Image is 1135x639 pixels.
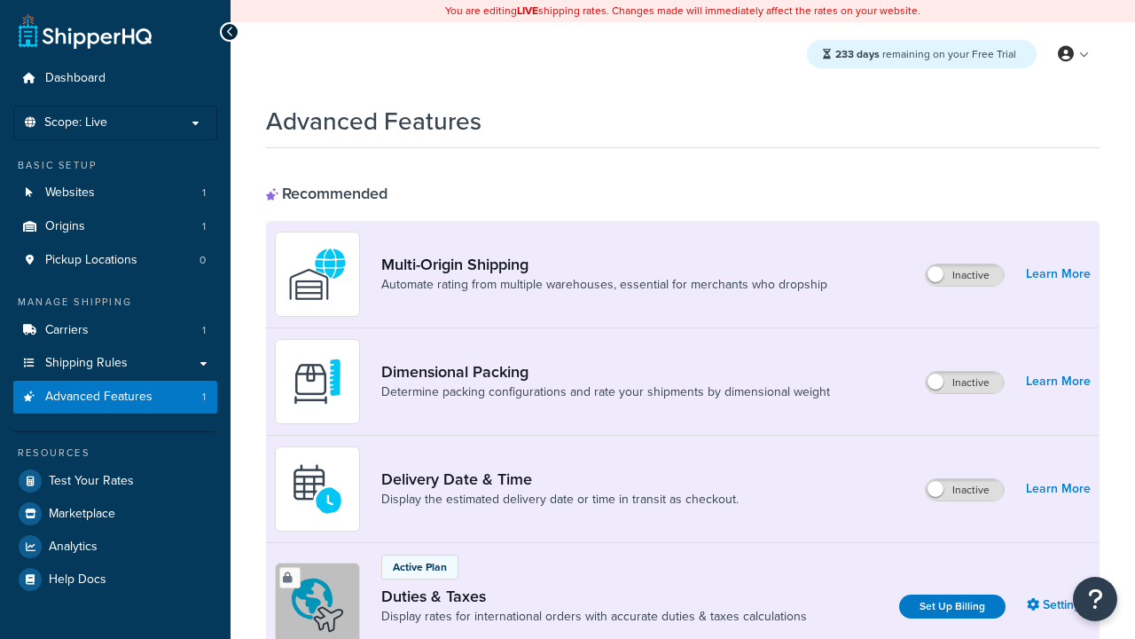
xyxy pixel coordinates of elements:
[926,264,1004,286] label: Inactive
[45,356,128,371] span: Shipping Rules
[381,587,807,606] a: Duties & Taxes
[381,362,830,382] a: Dimensional Packing
[13,244,217,277] li: Pickup Locations
[49,540,98,555] span: Analytics
[926,479,1004,501] label: Inactive
[13,62,217,95] a: Dashboard
[13,381,217,414] li: Advanced Features
[13,177,217,209] li: Websites
[381,608,807,626] a: Display rates for international orders with accurate duties & taxes calculations
[44,115,107,130] span: Scope: Live
[13,347,217,380] a: Shipping Rules
[13,314,217,347] li: Carriers
[266,104,481,138] h1: Advanced Features
[13,177,217,209] a: Websites1
[381,383,830,401] a: Determine packing configurations and rate your shipments by dimensional weight
[45,71,106,86] span: Dashboard
[13,158,217,173] div: Basic Setup
[517,3,538,19] b: LIVE
[200,253,206,268] span: 0
[202,219,206,234] span: 1
[1026,369,1091,394] a: Learn More
[13,531,217,563] a: Analytics
[835,46,1016,62] span: remaining on your Free Trial
[45,219,85,234] span: Origins
[13,210,217,243] a: Origins1
[202,390,206,405] span: 1
[202,323,206,338] span: 1
[13,465,217,497] a: Test Your Rates
[266,184,387,203] div: Recommended
[286,243,348,305] img: WatD5o0RtDAAAAAElFTkSuQmCC
[49,572,106,588] span: Help Docs
[13,381,217,414] a: Advanced Features1
[1026,262,1091,287] a: Learn More
[835,46,880,62] strong: 233 days
[45,323,89,338] span: Carriers
[13,314,217,347] a: Carriers1
[381,255,827,274] a: Multi-Origin Shipping
[45,390,153,405] span: Advanced Features
[286,351,348,413] img: DTVBYsAAAAAASUVORK5CYII=
[926,372,1004,393] label: Inactive
[45,185,95,201] span: Websites
[13,244,217,277] a: Pickup Locations0
[13,210,217,243] li: Origins
[1027,593,1091,618] a: Settings
[393,559,447,575] p: Active Plan
[202,185,206,201] span: 1
[1026,477,1091,501] a: Learn More
[899,595,1006,619] a: Set Up Billing
[13,295,217,310] div: Manage Shipping
[286,458,348,520] img: gfkeb5ejjkALwAAAABJRU5ErkJggg==
[13,498,217,530] a: Marketplace
[13,564,217,596] a: Help Docs
[49,474,134,489] span: Test Your Rates
[381,469,739,489] a: Delivery Date & Time
[381,491,739,509] a: Display the estimated delivery date or time in transit as checkout.
[49,507,115,522] span: Marketplace
[1073,577,1117,621] button: Open Resource Center
[13,446,217,461] div: Resources
[45,253,137,268] span: Pickup Locations
[381,276,827,294] a: Automate rating from multiple warehouses, essential for merchants who dropship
